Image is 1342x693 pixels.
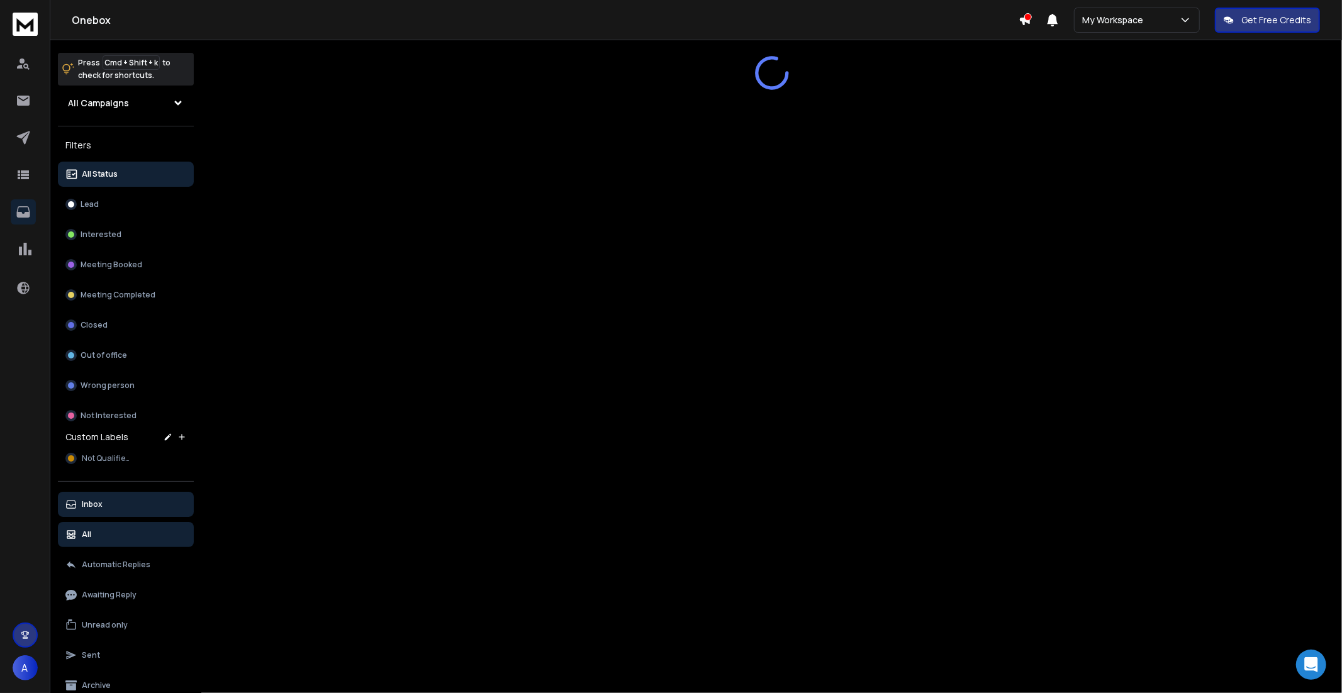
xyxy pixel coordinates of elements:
h3: Filters [58,136,194,154]
p: All [82,529,91,540]
p: Inbox [82,499,103,509]
button: Out of office [58,343,194,368]
p: Get Free Credits [1241,14,1311,26]
button: Inbox [58,492,194,517]
button: All [58,522,194,547]
button: Not Qualified [58,446,194,471]
p: Interested [81,230,121,240]
h1: Onebox [72,13,1019,28]
button: Interested [58,222,194,247]
button: All Status [58,162,194,187]
button: Automatic Replies [58,552,194,577]
h1: All Campaigns [68,97,129,109]
span: Not Qualified [82,453,130,463]
p: Meeting Completed [81,290,155,300]
h3: Custom Labels [65,431,128,443]
button: Unread only [58,613,194,638]
p: Wrong person [81,380,135,391]
p: Out of office [81,350,127,360]
button: Sent [58,643,194,668]
p: All Status [82,169,118,179]
button: Not Interested [58,403,194,428]
button: Lead [58,192,194,217]
button: Closed [58,313,194,338]
p: Meeting Booked [81,260,142,270]
p: Automatic Replies [82,560,150,570]
p: Closed [81,320,108,330]
p: Awaiting Reply [82,590,137,600]
button: Awaiting Reply [58,582,194,607]
p: Lead [81,199,99,209]
p: Not Interested [81,411,137,421]
button: Wrong person [58,373,194,398]
p: Archive [82,680,111,690]
button: A [13,655,38,680]
button: Meeting Completed [58,282,194,308]
p: Sent [82,650,100,660]
button: All Campaigns [58,91,194,116]
span: Cmd + Shift + k [103,55,160,70]
img: logo [13,13,38,36]
button: Get Free Credits [1215,8,1320,33]
p: Press to check for shortcuts. [78,57,171,82]
div: Open Intercom Messenger [1296,650,1326,680]
button: Meeting Booked [58,252,194,277]
p: My Workspace [1082,14,1148,26]
p: Unread only [82,620,128,630]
